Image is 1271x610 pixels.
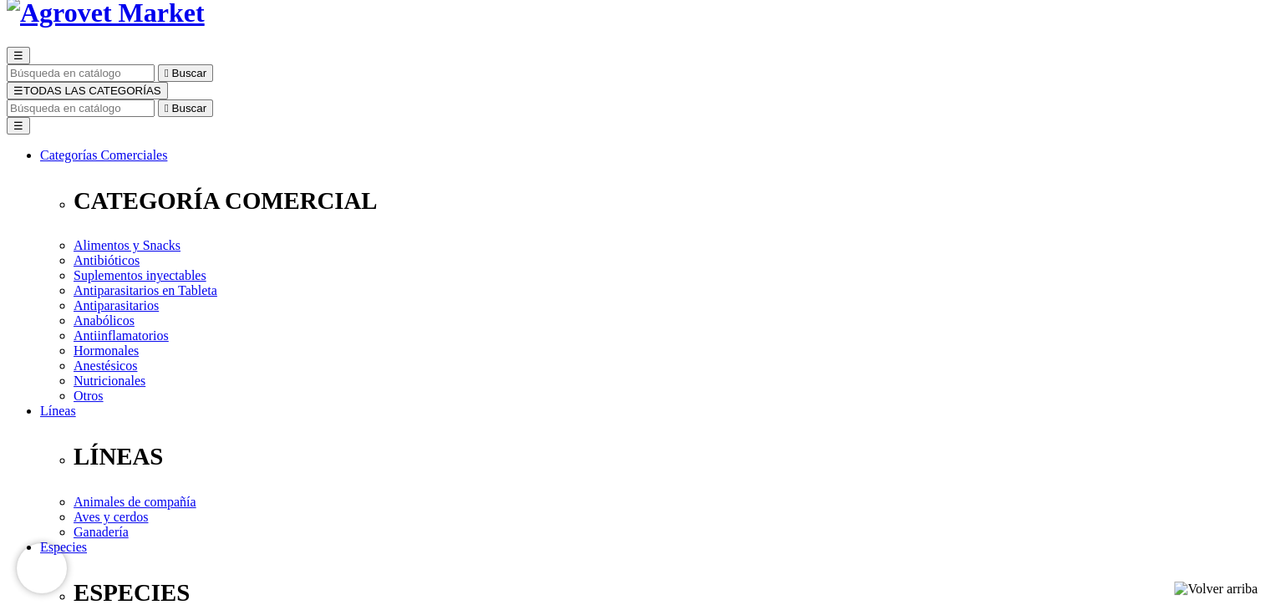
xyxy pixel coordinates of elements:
[74,283,217,297] a: Antiparasitarios en Tableta
[7,117,30,135] button: ☰
[74,389,104,403] a: Otros
[165,67,169,79] i: 
[74,374,145,388] a: Nutricionales
[7,82,168,99] button: ☰TODAS LAS CATEGORÍAS
[172,67,206,79] span: Buscar
[74,510,148,524] a: Aves y cerdos
[17,543,67,593] iframe: Brevo live chat
[74,268,206,282] a: Suplementos inyectables
[74,328,169,343] a: Antiinflamatorios
[74,187,1264,215] p: CATEGORÍA COMERCIAL
[7,99,155,117] input: Buscar
[74,525,129,539] a: Ganadería
[74,298,159,313] a: Antiparasitarios
[158,64,213,82] button:  Buscar
[7,47,30,64] button: ☰
[74,579,1264,607] p: ESPECIES
[40,148,167,162] a: Categorías Comerciales
[158,99,213,117] button:  Buscar
[74,343,139,358] a: Hormonales
[40,404,76,418] a: Líneas
[74,238,180,252] a: Alimentos y Snacks
[13,49,23,62] span: ☰
[165,102,169,114] i: 
[7,64,155,82] input: Buscar
[74,443,1264,470] p: LÍNEAS
[172,102,206,114] span: Buscar
[74,495,196,509] a: Animales de compañía
[74,358,137,373] a: Anestésicos
[1174,582,1258,597] img: Volver arriba
[40,540,87,554] a: Especies
[74,253,140,267] a: Antibióticos
[13,84,23,97] span: ☰
[74,313,135,328] a: Anabólicos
